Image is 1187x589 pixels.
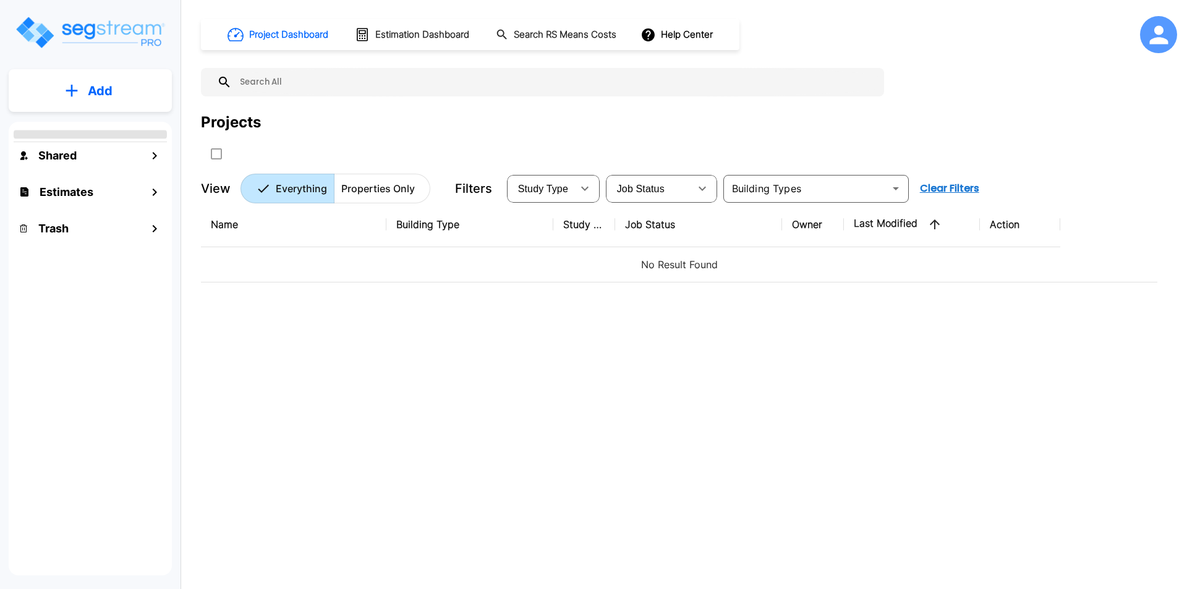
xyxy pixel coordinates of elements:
[782,202,844,247] th: Owner
[615,202,782,247] th: Job Status
[204,142,229,166] button: SelectAll
[240,174,334,203] button: Everything
[980,202,1060,247] th: Action
[491,23,623,47] button: Search RS Means Costs
[334,174,430,203] button: Properties Only
[887,180,904,197] button: Open
[514,28,616,42] h1: Search RS Means Costs
[518,184,568,194] span: Study Type
[727,180,885,197] input: Building Types
[341,181,415,196] p: Properties Only
[201,111,261,133] div: Projects
[350,22,476,48] button: Estimation Dashboard
[38,220,69,237] h1: Trash
[617,184,665,194] span: Job Status
[14,15,166,50] img: Logo
[455,179,492,198] p: Filters
[201,202,386,247] th: Name
[211,257,1147,272] p: No Result Found
[276,181,327,196] p: Everything
[638,23,718,46] button: Help Center
[553,202,615,247] th: Study Type
[608,171,690,206] div: Select
[40,184,93,200] h1: Estimates
[375,28,469,42] h1: Estimation Dashboard
[9,73,172,109] button: Add
[38,147,77,164] h1: Shared
[240,174,430,203] div: Platform
[232,68,878,96] input: Search All
[223,21,335,48] button: Project Dashboard
[844,202,980,247] th: Last Modified
[386,202,553,247] th: Building Type
[509,171,572,206] div: Select
[201,179,231,198] p: View
[915,176,984,201] button: Clear Filters
[88,82,113,100] p: Add
[249,28,328,42] h1: Project Dashboard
